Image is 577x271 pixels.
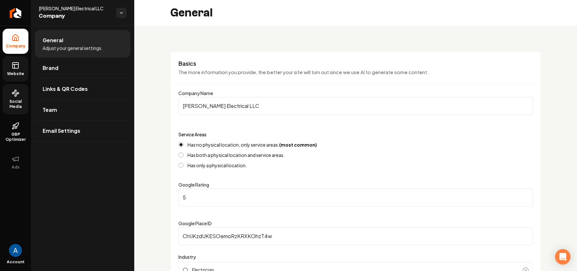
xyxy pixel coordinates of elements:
input: Google Rating [178,189,533,207]
label: Has only a physical location. [187,163,247,168]
a: Website [3,56,28,82]
span: Brand [43,64,58,72]
label: Google Place ID [178,220,212,226]
span: Company [3,44,28,49]
span: [PERSON_NAME] Electrical LLC [39,5,111,12]
label: Company Name [178,90,213,96]
button: Open user button [9,244,22,257]
label: Has both a physical location and service areas. [187,153,285,157]
span: Team [43,106,57,114]
label: Google Rating [178,182,209,188]
p: The more information you provide, the better your site will turn out since we use AI to generate ... [178,69,533,76]
img: Rebolt Logo [10,8,22,18]
h2: General [170,6,213,19]
span: Company [39,12,111,21]
a: Team [35,100,130,120]
span: Email Settings [43,127,80,135]
span: Adjust your general settings. [43,45,103,51]
a: Links & QR Codes [35,79,130,99]
button: Ads [3,150,28,175]
strong: (most common) [279,142,317,148]
span: General [43,36,63,44]
label: Service Areas [178,131,207,137]
a: Email Settings [35,121,130,141]
span: Ads [9,165,22,170]
div: Open Intercom Messenger [555,249,571,265]
span: Account [7,259,25,265]
span: Social Media [3,99,28,109]
a: Social Media [3,84,28,114]
a: Brand [35,58,130,78]
span: Links & QR Codes [43,85,88,93]
span: GBP Optimizer [3,132,28,142]
label: Industry [178,253,533,261]
a: GBP Optimizer [3,117,28,147]
input: Company Name [178,97,533,115]
img: Andrew Magana [9,244,22,257]
span: Website [5,71,27,76]
label: Has no physical location, only service areas. [187,142,317,147]
input: Google Place ID [178,227,533,245]
h3: Basics [178,60,533,67]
